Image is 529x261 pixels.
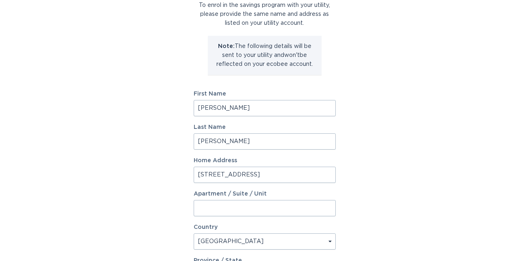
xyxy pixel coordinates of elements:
strong: Note: [218,43,235,49]
label: Home Address [194,158,336,163]
label: First Name [194,91,336,97]
p: The following details will be sent to your utility and won't be reflected on your ecobee account. [214,42,315,69]
label: Last Name [194,124,336,130]
label: Apartment / Suite / Unit [194,191,336,197]
label: Country [194,224,218,230]
div: To enrol in the savings program with your utility, please provide the same name and address as li... [194,1,336,28]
